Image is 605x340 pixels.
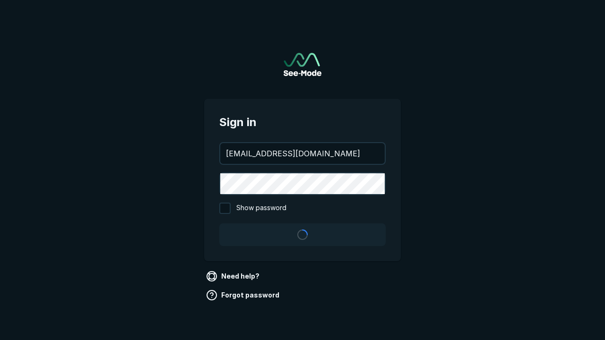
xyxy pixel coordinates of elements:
input: your@email.com [220,143,385,164]
span: Show password [236,203,286,214]
img: See-Mode Logo [284,53,321,76]
a: Forgot password [204,288,283,303]
a: Go to sign in [284,53,321,76]
a: Need help? [204,269,263,284]
span: Sign in [219,114,386,131]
